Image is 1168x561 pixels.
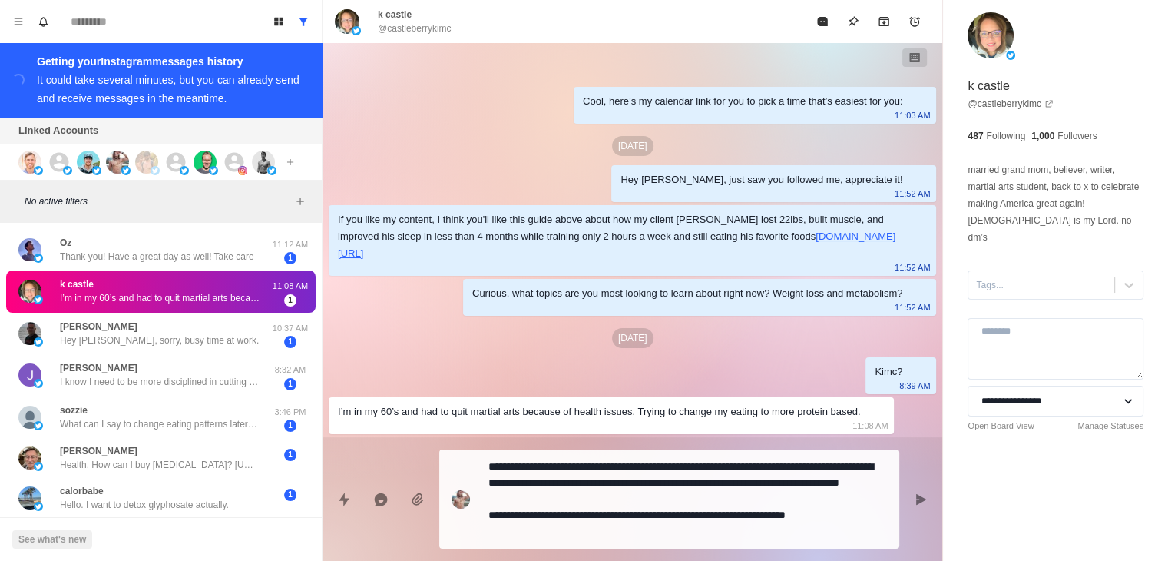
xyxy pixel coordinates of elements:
img: picture [121,166,131,175]
p: [PERSON_NAME] [60,361,137,375]
p: 11:52 AM [895,299,930,316]
img: picture [18,238,41,261]
button: Reply with AI [366,484,396,515]
div: I’m in my 60’s and had to quit martial arts because of health issues. Trying to change my eating ... [338,403,860,420]
p: No active filters [25,194,291,208]
span: 1 [284,378,296,390]
button: Send message [905,484,936,515]
p: married grand mom, believer, writer, martial arts student, back to x to celebrate making America ... [968,161,1143,246]
img: picture [106,151,129,174]
p: [PERSON_NAME] [60,320,137,334]
p: Hey [PERSON_NAME], sorry, busy time at work. [60,334,259,347]
p: sozzie [60,403,88,417]
img: picture [1006,51,1015,60]
button: Show all conversations [291,9,316,34]
img: picture [968,12,1014,58]
img: picture [238,166,247,175]
button: Add reminder [899,6,930,37]
p: 487 [968,129,983,143]
img: picture [34,421,43,430]
img: picture [135,151,158,174]
p: 10:37 AM [271,322,309,335]
img: picture [452,490,470,509]
img: picture [194,151,217,174]
img: picture [34,379,43,388]
span: 1 [284,252,296,264]
button: Pin [838,6,869,37]
button: Quick replies [329,484,359,515]
p: Followers [1057,129,1097,143]
div: Hey [PERSON_NAME], just saw you followed me, appreciate it! [620,171,902,188]
span: 1 [284,449,296,461]
img: picture [77,151,100,174]
p: [PERSON_NAME] [60,444,137,458]
img: picture [180,166,189,175]
div: Cool, here’s my calendar link for you to pick a time that’s easiest for you: [583,93,902,110]
button: Add account [281,153,299,171]
p: Hello. I want to detox glyphosate actually. [60,498,229,512]
div: Curious, what topics are you most looking to learn about right now? Weight loss and metabolism? [472,285,903,302]
img: picture [18,363,41,387]
p: k castle [968,77,1009,95]
span: 1 [284,489,296,501]
p: @castleberrykimc [378,22,452,35]
p: 11:52 AM [895,185,930,202]
button: See what's new [12,530,92,549]
img: picture [352,26,361,35]
p: What can I say to change eating patterns later at night what is the warning to give [60,417,260,431]
p: I’m in my 60’s and had to quit martial arts because of health issues. Trying to change my eating ... [60,291,260,305]
img: picture [34,462,43,471]
p: 1,000 [1031,129,1054,143]
img: picture [34,337,43,347]
a: Manage Statuses [1077,420,1143,433]
img: picture [34,254,43,263]
a: @castleberrykimc [968,97,1054,111]
button: Board View [266,9,291,34]
p: k castle [378,8,412,22]
img: picture [34,295,43,304]
img: picture [151,166,160,175]
p: Oz [60,236,71,250]
div: It could take several minutes, but you can already send and receive messages in the meantime. [37,74,299,105]
p: Thank you! Have a great day as well! Take care [60,250,254,264]
p: 11:08 AM [271,280,309,293]
p: [DATE] [612,328,653,348]
img: picture [18,322,41,345]
img: picture [18,406,41,429]
div: Kimc? [875,363,902,380]
p: Linked Accounts [18,123,98,138]
p: Health. How can I buy [MEDICAL_DATA]? [URL][DOMAIN_NAME] [60,458,260,472]
img: picture [34,502,43,511]
p: 3:46 PM [271,406,309,419]
img: picture [34,166,43,175]
p: calorbabe [60,484,104,498]
img: picture [209,166,218,175]
img: picture [63,166,72,175]
p: 11:52 AM [895,259,930,276]
img: picture [267,166,276,175]
span: 1 [284,294,296,307]
button: Add filters [291,192,309,211]
p: 11:12 AM [271,238,309,251]
button: Add media [402,484,433,515]
img: picture [18,486,41,510]
p: k castle [60,277,94,291]
p: 11:08 AM [852,417,888,434]
img: picture [335,9,359,34]
p: Following [986,129,1025,143]
p: 8:39 AM [899,377,930,394]
button: Menu [6,9,31,34]
img: picture [18,151,41,174]
button: Archive [869,6,899,37]
div: Getting your Instagram messages history [37,52,303,71]
p: 8:32 AM [271,363,309,377]
img: picture [18,446,41,470]
span: 1 [284,420,296,432]
a: Open Board View [968,420,1034,433]
button: Mark as read [807,6,838,37]
div: If you like my content, I think you'll like this guide above about how my client [PERSON_NAME] lo... [338,211,902,262]
p: 11:03 AM [895,107,930,124]
button: Notifications [31,9,55,34]
img: picture [92,166,101,175]
p: I know I need to be more disciplined in cutting beer out to just a few days a month rather than t... [60,375,260,389]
